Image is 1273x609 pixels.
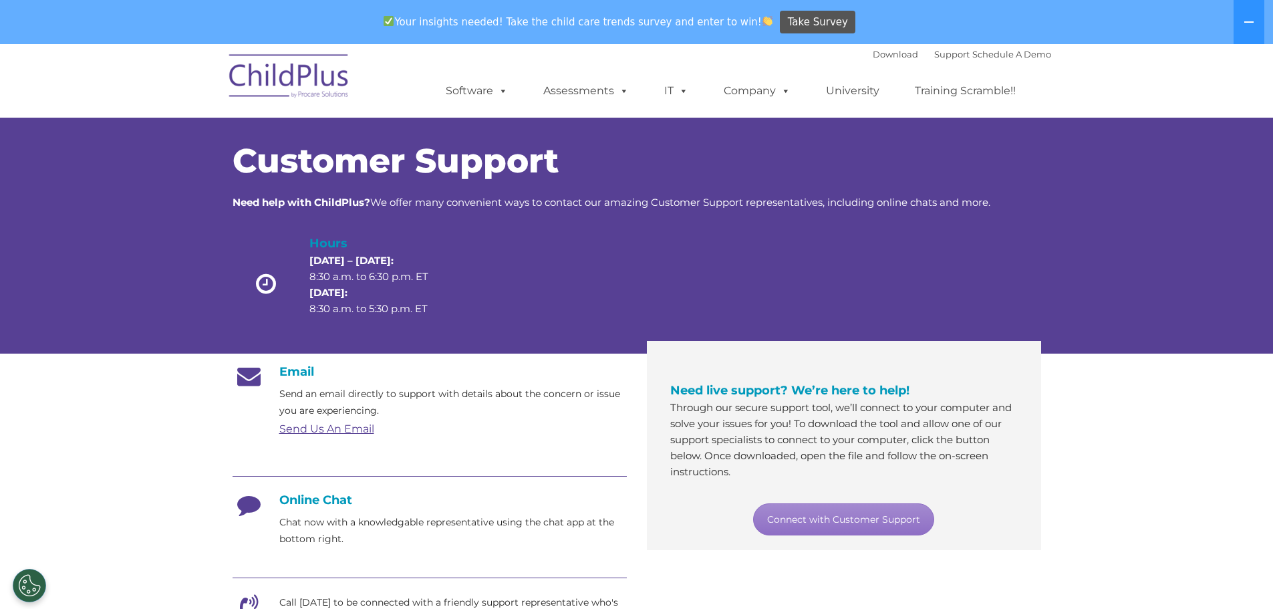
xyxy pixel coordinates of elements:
[753,503,934,535] a: Connect with Customer Support
[309,253,451,317] p: 8:30 a.m. to 6:30 p.m. ET 8:30 a.m. to 5:30 p.m. ET
[279,422,374,435] a: Send Us An Email
[530,78,642,104] a: Assessments
[233,196,370,209] strong: Need help with ChildPlus?
[762,16,772,26] img: 👏
[813,78,893,104] a: University
[13,569,46,602] button: Cookies Settings
[901,78,1029,104] a: Training Scramble!!
[233,196,990,209] span: We offer many convenient ways to contact our amazing Customer Support representatives, including ...
[309,286,347,299] strong: [DATE]:
[309,254,394,267] strong: [DATE] – [DATE]:
[670,400,1018,480] p: Through our secure support tool, we’ll connect to your computer and solve your issues for you! To...
[710,78,804,104] a: Company
[873,49,918,59] a: Download
[223,45,356,112] img: ChildPlus by Procare Solutions
[309,234,451,253] h4: Hours
[788,11,848,34] span: Take Survey
[432,78,521,104] a: Software
[780,11,855,34] a: Take Survey
[972,49,1051,59] a: Schedule A Demo
[384,16,394,26] img: ✅
[934,49,970,59] a: Support
[873,49,1051,59] font: |
[279,386,627,419] p: Send an email directly to support with details about the concern or issue you are experiencing.
[670,383,909,398] span: Need live support? We’re here to help!
[378,9,779,35] span: Your insights needed! Take the child care trends survey and enter to win!
[233,493,627,507] h4: Online Chat
[233,364,627,379] h4: Email
[233,140,559,181] span: Customer Support
[279,514,627,547] p: Chat now with a knowledgable representative using the chat app at the bottom right.
[651,78,702,104] a: IT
